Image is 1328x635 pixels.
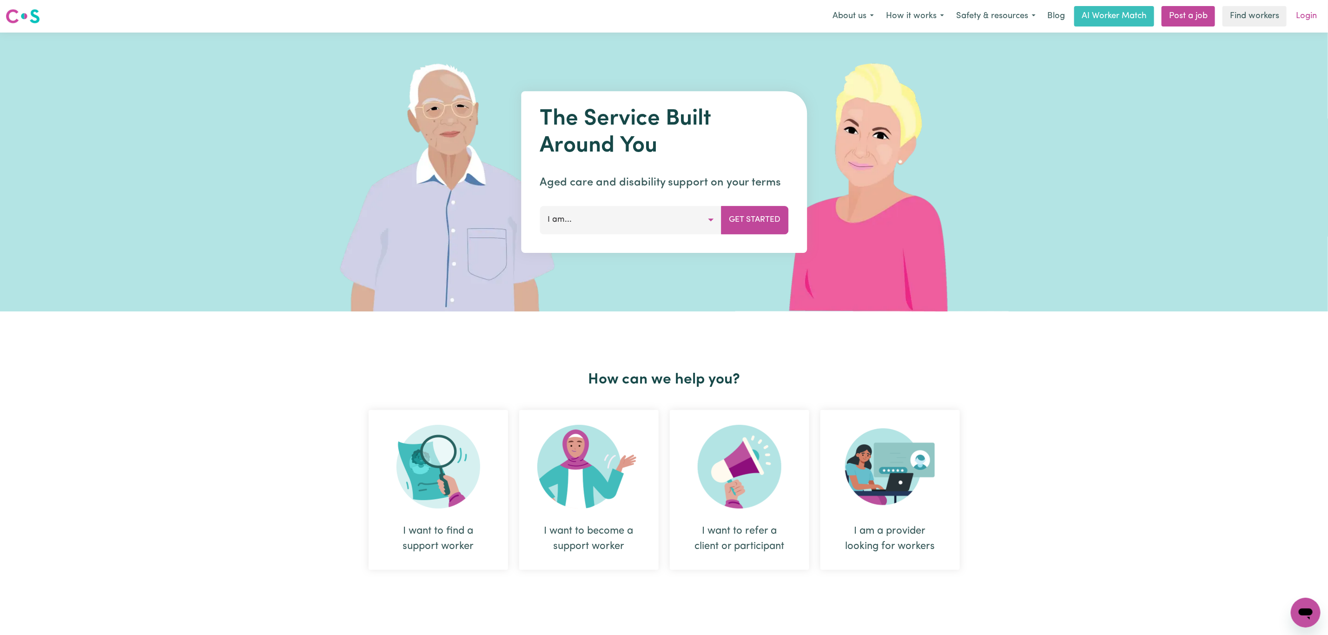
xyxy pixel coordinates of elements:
[1291,598,1321,628] iframe: Button to launch messaging window, conversation in progress
[540,106,788,159] h1: The Service Built Around You
[1074,6,1154,26] a: AI Worker Match
[1162,6,1215,26] a: Post a job
[540,174,788,191] p: Aged care and disability support on your terms
[843,523,938,554] div: I am a provider looking for workers
[845,425,935,509] img: Provider
[540,206,721,234] button: I am...
[369,410,508,570] div: I want to find a support worker
[391,523,486,554] div: I want to find a support worker
[698,425,781,509] img: Refer
[1042,6,1070,26] a: Blog
[519,410,659,570] div: I want to become a support worker
[6,6,40,27] a: Careseekers logo
[692,523,787,554] div: I want to refer a client or participant
[721,206,788,234] button: Get Started
[670,410,809,570] div: I want to refer a client or participant
[542,523,636,554] div: I want to become a support worker
[826,7,880,26] button: About us
[396,425,480,509] img: Search
[880,7,950,26] button: How it works
[1222,6,1287,26] a: Find workers
[950,7,1042,26] button: Safety & resources
[820,410,960,570] div: I am a provider looking for workers
[537,425,641,509] img: Become Worker
[363,371,965,389] h2: How can we help you?
[6,8,40,25] img: Careseekers logo
[1290,6,1322,26] a: Login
